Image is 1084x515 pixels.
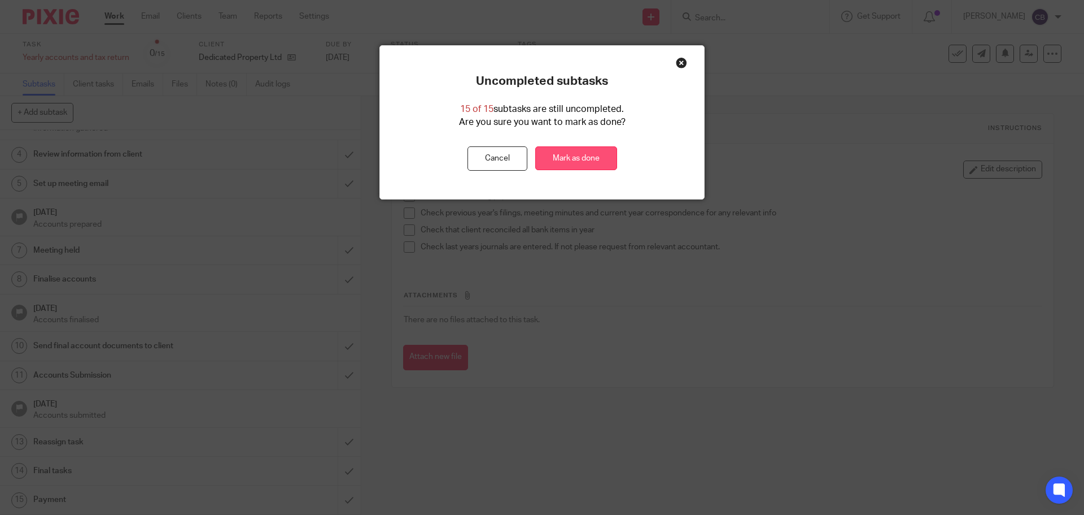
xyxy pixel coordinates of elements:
p: Are you sure you want to mark as done? [459,116,626,129]
p: Uncompleted subtasks [476,74,608,89]
p: subtasks are still uncompleted. [460,103,624,116]
div: Close this dialog window [676,57,687,68]
a: Mark as done [535,146,617,171]
span: 15 of 15 [460,105,493,114]
button: Cancel [467,146,527,171]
